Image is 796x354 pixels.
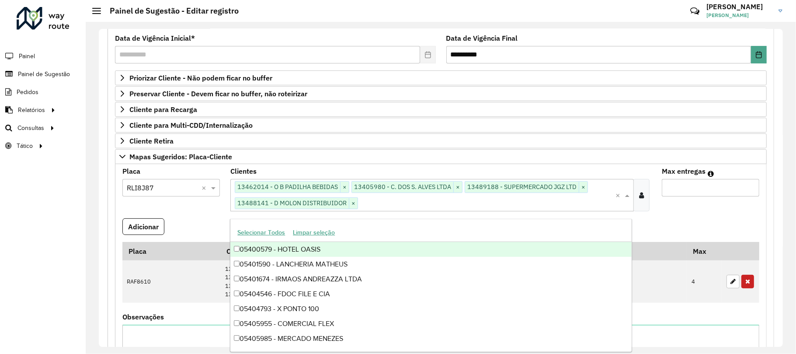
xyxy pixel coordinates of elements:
[122,242,220,260] th: Placa
[289,226,339,239] button: Limpar seleção
[230,257,631,272] div: 05401590 - LANCHERIA MATHEUS
[129,122,253,129] span: Cliente para Multi-CDD/Internalização
[129,106,197,113] span: Cliente para Recarga
[122,218,164,235] button: Adicionar
[129,90,307,97] span: Preservar Cliente - Devem ficar no buffer, não roteirizar
[220,260,478,303] td: 13400299 13400929 13404672 13461719
[706,3,772,11] h3: [PERSON_NAME]
[122,166,140,176] label: Placa
[352,182,453,192] span: 13405980 - C. DOS S. ALVES LTDA
[115,118,767,133] a: Cliente para Multi-CDD/Internalização
[129,74,272,81] span: Priorizar Cliente - Não podem ficar no buffer
[115,102,767,117] a: Cliente para Recarga
[230,287,631,301] div: 05404546 - FDOC FILE E CIA
[662,166,706,176] label: Max entregas
[202,182,209,193] span: Clear all
[115,33,195,43] label: Data de Vigência Inicial
[230,242,631,257] div: 05400579 - HOTEL OASIS
[349,198,358,209] span: ×
[233,226,289,239] button: Selecionar Todos
[122,312,164,322] label: Observações
[115,133,767,148] a: Cliente Retira
[230,316,631,331] div: 05405955 - COMERCIAL FLEX
[18,105,45,115] span: Relatórios
[453,182,462,193] span: ×
[17,88,38,97] span: Pedidos
[751,46,767,63] button: Choose Date
[230,272,631,287] div: 05401674 - IRMAOS ANDREAZZA LTDA
[115,86,767,101] a: Preservar Cliente - Devem ficar no buffer, não roteirizar
[230,219,632,352] ng-dropdown-panel: Options list
[230,166,257,176] label: Clientes
[685,2,704,21] a: Contato Rápido
[19,52,35,61] span: Painel
[340,182,349,193] span: ×
[687,260,722,303] td: 4
[220,242,478,260] th: Código Cliente
[446,33,518,43] label: Data de Vigência Final
[615,190,623,200] span: Clear all
[579,182,587,193] span: ×
[465,182,579,192] span: 13489188 - SUPERMERCADO JGZ LTD
[122,260,220,303] td: RAF8610
[708,170,714,177] em: Máximo de clientes que serão colocados na mesma rota com os clientes informados
[18,70,70,79] span: Painel de Sugestão
[230,331,631,346] div: 05405985 - MERCADO MENEZES
[115,70,767,85] a: Priorizar Cliente - Não podem ficar no buffer
[235,182,340,192] span: 13462014 - O B PADILHA BEBIDAS
[129,153,232,160] span: Mapas Sugeridos: Placa-Cliente
[706,11,772,19] span: [PERSON_NAME]
[17,123,44,133] span: Consultas
[17,141,33,151] span: Tático
[687,242,722,260] th: Max
[129,137,174,144] span: Cliente Retira
[115,149,767,164] a: Mapas Sugeridos: Placa-Cliente
[230,301,631,316] div: 05404793 - X PONTO 100
[235,198,349,208] span: 13488141 - D MOLON DISTRIBUIDOR
[101,6,239,16] h2: Painel de Sugestão - Editar registro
